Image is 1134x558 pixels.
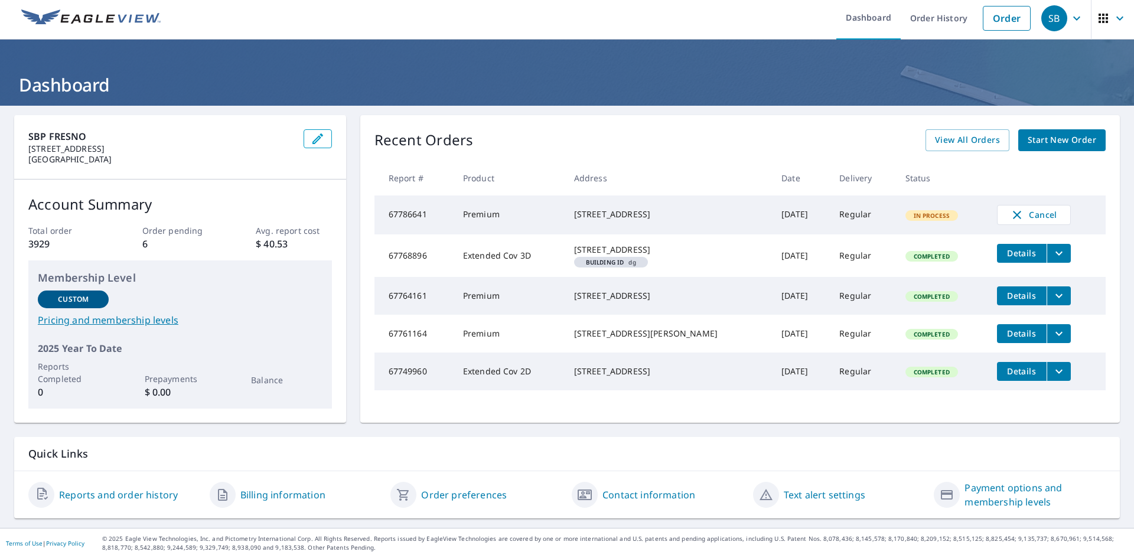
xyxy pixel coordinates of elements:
[1047,324,1071,343] button: filesDropdownBtn-67761164
[374,129,474,151] p: Recent Orders
[830,277,895,315] td: Regular
[935,133,1000,148] span: View All Orders
[579,259,643,265] span: dg
[28,224,104,237] p: Total order
[772,277,830,315] td: [DATE]
[1018,129,1106,151] a: Start New Order
[256,224,331,237] p: Avg. report cost
[454,161,565,195] th: Product
[374,161,454,195] th: Report #
[38,385,109,399] p: 0
[374,234,454,277] td: 67768896
[907,252,957,260] span: Completed
[574,290,762,302] div: [STREET_ADDRESS]
[38,313,322,327] a: Pricing and membership levels
[997,286,1047,305] button: detailsBtn-67764161
[830,234,895,277] td: Regular
[28,154,294,165] p: [GEOGRAPHIC_DATA]
[772,315,830,353] td: [DATE]
[574,244,762,256] div: [STREET_ADDRESS]
[997,324,1047,343] button: detailsBtn-67761164
[374,195,454,234] td: 67786641
[28,194,332,215] p: Account Summary
[1047,362,1071,381] button: filesDropdownBtn-67749960
[421,488,507,502] a: Order preferences
[907,368,957,376] span: Completed
[454,315,565,353] td: Premium
[59,488,178,502] a: Reports and order history
[574,208,762,220] div: [STREET_ADDRESS]
[6,540,84,547] p: |
[240,488,325,502] a: Billing information
[586,259,624,265] em: Building ID
[145,373,216,385] p: Prepayments
[251,374,322,386] p: Balance
[1004,328,1039,339] span: Details
[454,353,565,390] td: Extended Cov 2D
[983,6,1031,31] a: Order
[830,161,895,195] th: Delivery
[454,234,565,277] td: Extended Cov 3D
[28,129,294,143] p: SBP FRESNO
[1028,133,1096,148] span: Start New Order
[772,195,830,234] td: [DATE]
[46,539,84,547] a: Privacy Policy
[574,366,762,377] div: [STREET_ADDRESS]
[38,360,109,385] p: Reports Completed
[102,534,1128,552] p: © 2025 Eagle View Technologies, Inc. and Pictometry International Corp. All Rights Reserved. Repo...
[997,205,1071,225] button: Cancel
[997,244,1047,263] button: detailsBtn-67768896
[1041,5,1067,31] div: SB
[1047,244,1071,263] button: filesDropdownBtn-67768896
[1009,208,1058,222] span: Cancel
[565,161,772,195] th: Address
[142,224,218,237] p: Order pending
[784,488,865,502] a: Text alert settings
[28,143,294,154] p: [STREET_ADDRESS]
[21,9,161,27] img: EV Logo
[964,481,1106,509] a: Payment options and membership levels
[574,328,762,340] div: [STREET_ADDRESS][PERSON_NAME]
[830,315,895,353] td: Regular
[926,129,1009,151] a: View All Orders
[772,234,830,277] td: [DATE]
[6,539,43,547] a: Terms of Use
[454,277,565,315] td: Premium
[145,385,216,399] p: $ 0.00
[830,353,895,390] td: Regular
[1004,247,1039,259] span: Details
[374,277,454,315] td: 67764161
[38,270,322,286] p: Membership Level
[1004,290,1039,301] span: Details
[374,353,454,390] td: 67749960
[1047,286,1071,305] button: filesDropdownBtn-67764161
[997,362,1047,381] button: detailsBtn-67749960
[602,488,695,502] a: Contact information
[896,161,988,195] th: Status
[14,73,1120,97] h1: Dashboard
[830,195,895,234] td: Regular
[58,294,89,305] p: Custom
[454,195,565,234] td: Premium
[38,341,322,355] p: 2025 Year To Date
[907,292,957,301] span: Completed
[772,161,830,195] th: Date
[772,353,830,390] td: [DATE]
[256,237,331,251] p: $ 40.53
[907,211,957,220] span: In Process
[28,446,1106,461] p: Quick Links
[142,237,218,251] p: 6
[28,237,104,251] p: 3929
[1004,366,1039,377] span: Details
[907,330,957,338] span: Completed
[374,315,454,353] td: 67761164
